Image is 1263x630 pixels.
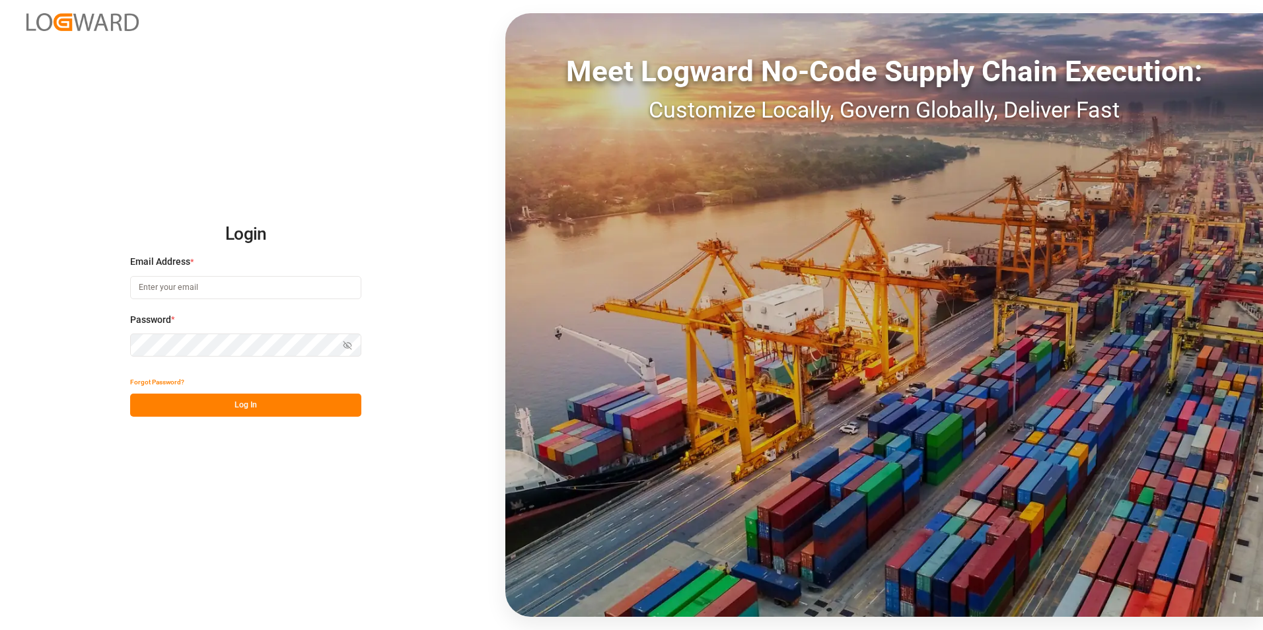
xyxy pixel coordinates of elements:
[130,313,171,327] span: Password
[505,93,1263,127] div: Customize Locally, Govern Globally, Deliver Fast
[26,13,139,31] img: Logward_new_orange.png
[130,255,190,269] span: Email Address
[130,276,361,299] input: Enter your email
[130,370,184,394] button: Forgot Password?
[130,394,361,417] button: Log In
[505,50,1263,93] div: Meet Logward No-Code Supply Chain Execution:
[130,213,361,256] h2: Login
